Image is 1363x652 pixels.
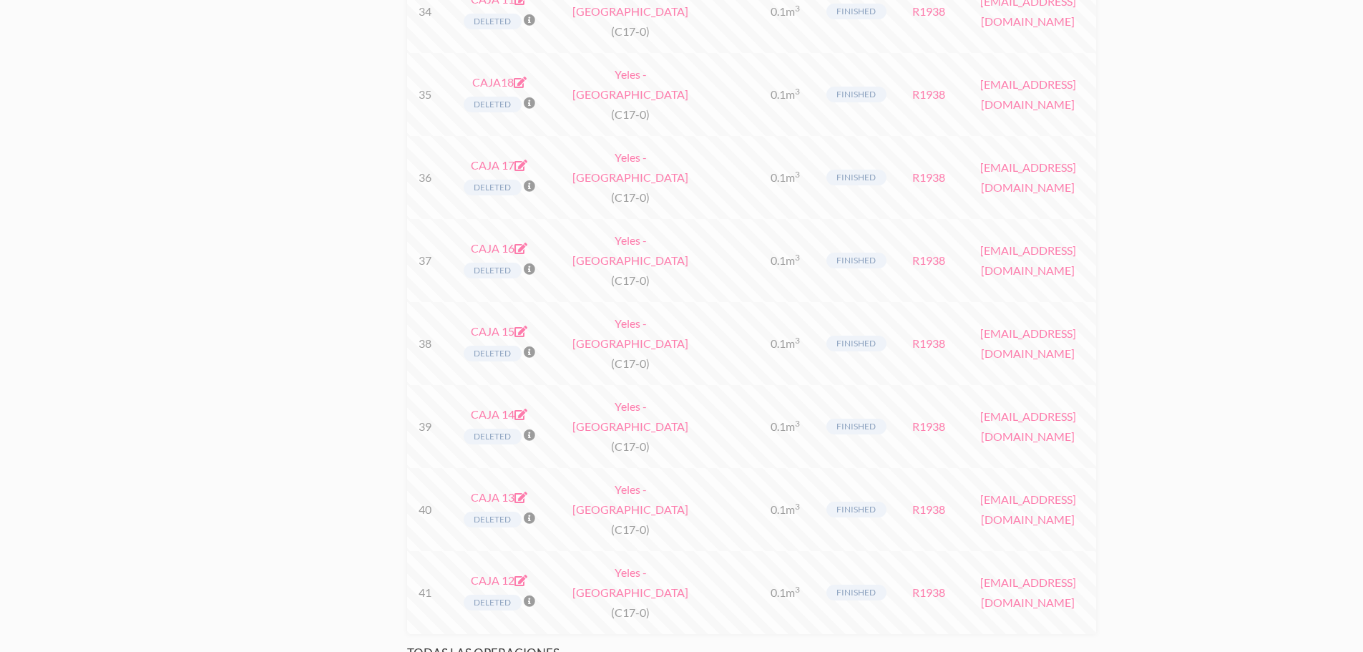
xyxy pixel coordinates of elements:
a: Yeles - [GEOGRAPHIC_DATA] [572,482,688,516]
a: [EMAIL_ADDRESS][DOMAIN_NAME] [980,243,1076,277]
a: R1938 [912,502,945,516]
span: Deleted items are only logically deleted. The item is in the DB, but it's not visible or accessib... [524,93,535,113]
a: R1938 [912,419,945,433]
div: 0.1m [756,136,815,219]
a: CAJA 14 [471,407,527,421]
div: 0.1m [756,219,815,302]
div: 37 [407,219,443,302]
a: CAJA18 [472,75,527,89]
span: Deleted [464,429,522,444]
div: (C17-0) [555,385,705,468]
sup: 3 [795,252,800,263]
a: R1938 [912,4,945,18]
span: Deleted items are only logically deleted. The item is in the DB, but it's not visible or accessib... [524,10,535,30]
div: (C17-0) [555,468,705,551]
a: Yeles - [GEOGRAPHIC_DATA] [572,399,688,433]
sup: 3 [795,501,800,512]
span: finished [826,4,886,19]
div: (C17-0) [555,136,705,219]
div: 0.1m [756,302,815,385]
span: Deleted items are only logically deleted. The item is in the DB, but it's not visible or accessib... [524,425,535,445]
a: [EMAIL_ADDRESS][DOMAIN_NAME] [980,160,1076,194]
sup: 3 [795,418,800,429]
span: Deleted [464,180,522,195]
a: Yeles - [GEOGRAPHIC_DATA] [572,316,688,350]
div: 38 [407,302,443,385]
span: finished [826,336,886,351]
sup: 3 [795,584,800,595]
a: Yeles - [GEOGRAPHIC_DATA] [572,233,688,267]
span: Deleted [464,97,522,112]
a: [EMAIL_ADDRESS][DOMAIN_NAME] [980,77,1076,111]
span: Deleted [464,512,522,527]
a: [EMAIL_ADDRESS][DOMAIN_NAME] [980,575,1076,609]
div: 35 [407,53,443,136]
span: Deleted items are only logically deleted. The item is in the DB, but it's not visible or accessib... [524,259,535,279]
a: R1938 [912,170,945,184]
div: 36 [407,136,443,219]
div: (C17-0) [555,302,705,385]
span: Deleted items are only logically deleted. The item is in the DB, but it's not visible or accessib... [524,508,535,528]
span: Deleted [464,595,522,610]
sup: 3 [795,3,800,14]
a: CAJA 15 [471,324,527,338]
div: (C17-0) [555,551,705,634]
div: 41 [407,551,443,634]
div: 0.1m [756,385,815,468]
span: Deleted items are only logically deleted. The item is in the DB, but it's not visible or accessib... [524,342,535,362]
a: CAJA 12 [471,573,527,587]
a: Yeles - [GEOGRAPHIC_DATA] [572,565,688,599]
span: finished [826,502,886,517]
span: finished [826,585,886,600]
span: Deleted [464,14,522,29]
div: 40 [407,468,443,551]
sup: 3 [795,86,800,97]
a: [EMAIL_ADDRESS][DOMAIN_NAME] [980,409,1076,443]
a: R1938 [912,253,945,267]
sup: 3 [795,169,800,180]
a: CAJA 17 [471,158,527,172]
div: (C17-0) [555,53,705,136]
a: R1938 [912,585,945,599]
sup: 3 [795,335,800,346]
span: finished [826,170,886,185]
a: [EMAIL_ADDRESS][DOMAIN_NAME] [980,326,1076,360]
span: finished [826,253,886,268]
span: Deleted [464,263,522,278]
div: 0.1m [756,53,815,136]
div: (C17-0) [555,219,705,302]
span: Deleted [464,346,522,361]
span: finished [826,419,886,434]
span: Deleted items are only logically deleted. The item is in the DB, but it's not visible or accessib... [524,176,535,196]
span: Deleted items are only logically deleted. The item is in the DB, but it's not visible or accessib... [524,591,535,611]
div: 39 [407,385,443,468]
a: Yeles - [GEOGRAPHIC_DATA] [572,150,688,184]
a: [EMAIL_ADDRESS][DOMAIN_NAME] [980,492,1076,526]
a: CAJA 16 [471,241,527,255]
div: 0.1m [756,468,815,551]
a: CAJA 13 [471,490,527,504]
span: finished [826,87,886,102]
div: 0.1m [756,551,815,634]
a: R1938 [912,87,945,101]
a: R1938 [912,336,945,350]
a: Yeles - [GEOGRAPHIC_DATA] [572,67,688,101]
